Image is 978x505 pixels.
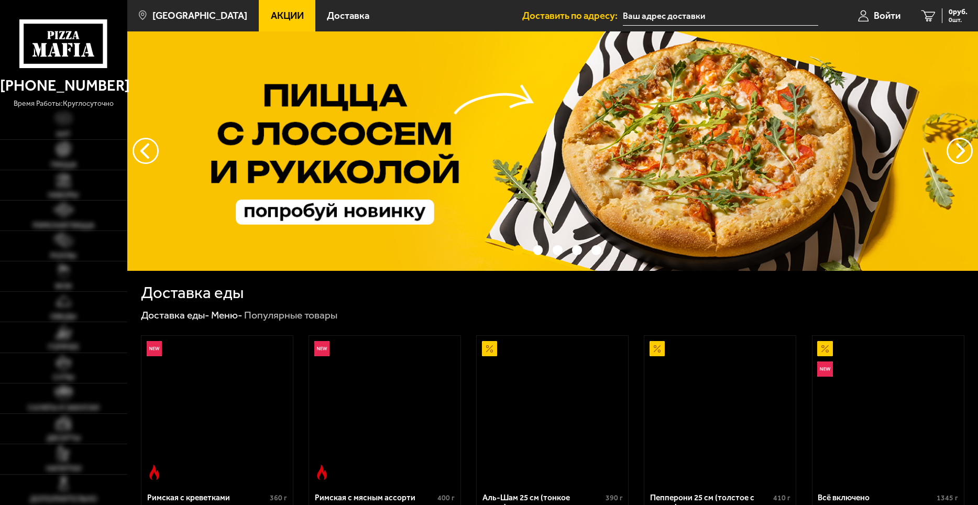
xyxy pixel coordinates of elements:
button: точки переключения [513,245,523,255]
span: 0 руб. [949,8,968,16]
h1: Доставка еды [141,284,244,301]
span: Доставка [327,11,369,21]
span: Хит [56,130,71,138]
div: Всё включено [818,493,934,503]
span: 390 г [606,493,623,502]
span: Римская пицца [33,222,94,229]
span: 0 шт. [949,17,968,23]
button: точки переключения [553,245,563,255]
span: Войти [874,11,900,21]
div: Популярные товары [244,309,337,322]
span: 400 г [437,493,455,502]
div: Римская с креветками [147,493,268,503]
img: Острое блюдо [314,465,329,480]
span: 360 г [270,493,287,502]
span: Обеды [50,313,76,320]
span: WOK [55,282,72,290]
span: Горячее [48,343,79,350]
span: [GEOGRAPHIC_DATA] [152,11,247,21]
img: Острое блюдо [147,465,162,480]
span: Супы [53,374,74,381]
button: предыдущий [947,138,973,164]
div: Римская с мясным ассорти [315,493,435,503]
button: следующий [133,138,159,164]
button: точки переключения [591,245,601,255]
span: Доставить по адресу: [522,11,623,21]
a: Меню- [211,309,243,321]
a: НовинкаОстрое блюдоРимская с креветками [141,336,293,485]
span: 410 г [773,493,790,502]
span: Салаты и закуски [28,404,99,411]
a: Доставка еды- [141,309,210,321]
span: Пицца [51,161,76,168]
a: АкционныйПепперони 25 см (толстое с сыром) [644,336,796,485]
button: точки переключения [533,245,543,255]
img: Новинка [314,341,329,356]
a: АкционныйНовинкаВсё включено [812,336,964,485]
span: Наборы [48,191,79,199]
span: Десерты [47,434,81,442]
a: НовинкаОстрое блюдоРимская с мясным ассорти [309,336,460,485]
img: Акционный [817,341,832,356]
span: Роллы [50,252,76,259]
span: Дополнительно [30,495,97,502]
img: Новинка [817,361,832,377]
button: точки переключения [572,245,582,255]
span: 1345 г [937,493,958,502]
img: Новинка [147,341,162,356]
input: Ваш адрес доставки [623,6,818,26]
img: Акционный [650,341,665,356]
a: АкционныйАль-Шам 25 см (тонкое тесто) [477,336,628,485]
span: Напитки [46,465,81,472]
img: Акционный [482,341,497,356]
span: Акции [271,11,304,21]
